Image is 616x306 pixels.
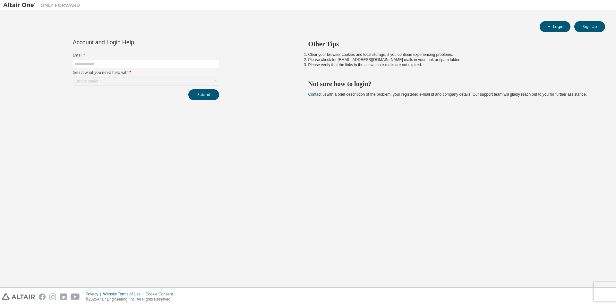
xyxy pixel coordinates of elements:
button: Login [540,21,570,32]
li: Clear your browser cookies and local storage, if you continue experiencing problems. [308,52,594,57]
p: © 2025 Altair Engineering, Inc. All Rights Reserved. [86,297,177,302]
li: Please check for [EMAIL_ADDRESS][DOMAIN_NAME] mails in your junk or spam folder. [308,57,594,62]
img: facebook.svg [39,293,46,300]
img: altair_logo.svg [2,293,35,300]
label: Email [73,53,219,58]
li: Please verify that the links in the activation e-mails are not expired. [308,62,594,67]
img: Altair One [3,2,83,8]
button: Submit [188,89,219,100]
h2: Other Tips [308,40,594,48]
span: with a brief description of the problem, your registered e-mail id and company details. Our suppo... [308,92,587,97]
img: linkedin.svg [60,293,67,300]
button: Sign Up [574,21,605,32]
div: Account and Login Help [73,40,190,45]
div: Click to select [73,77,219,85]
div: Privacy [86,292,103,297]
div: Cookie Consent [145,292,176,297]
label: Select what you need help with [73,70,219,75]
img: youtube.svg [71,293,80,300]
img: instagram.svg [49,293,56,300]
h2: Not sure how to login? [308,80,594,88]
a: Contact us [308,92,327,97]
div: Click to select [74,79,98,84]
div: Website Terms of Use [103,292,145,297]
